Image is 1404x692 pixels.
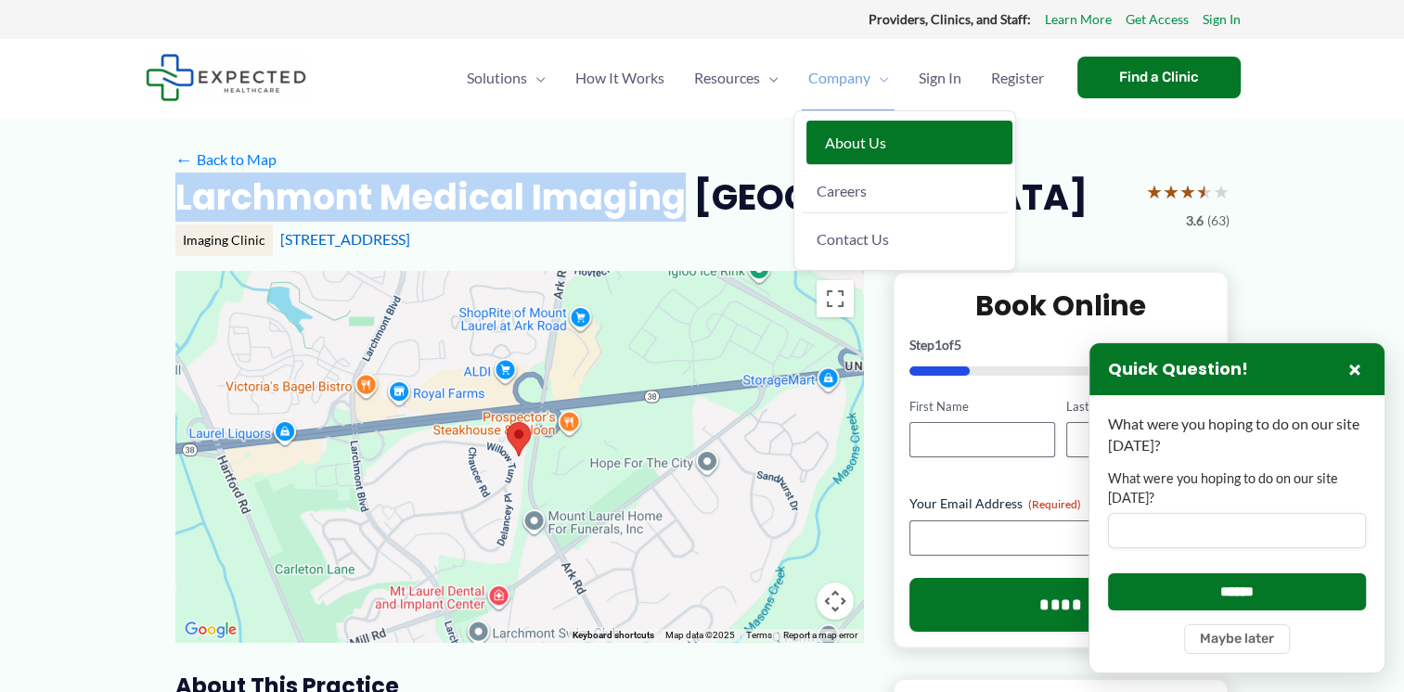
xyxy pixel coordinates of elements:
[1108,414,1366,455] p: What were you hoping to do on our site [DATE]?
[527,45,546,110] span: Menu Toggle
[808,45,870,110] span: Company
[909,288,1213,324] h2: Book Online
[817,182,867,199] span: Careers
[1207,209,1230,233] span: (63)
[1213,174,1230,209] span: ★
[1146,174,1163,209] span: ★
[452,45,1059,110] nav: Primary Site Navigation
[175,224,273,256] div: Imaging Clinic
[1045,7,1112,32] a: Learn More
[694,45,760,110] span: Resources
[467,45,527,110] span: Solutions
[746,630,772,640] a: Terms (opens in new tab)
[573,629,654,642] button: Keyboard shortcuts
[1163,174,1179,209] span: ★
[817,280,854,317] button: Toggle fullscreen view
[560,45,679,110] a: How It Works
[180,618,241,642] img: Google
[991,45,1044,110] span: Register
[575,45,664,110] span: How It Works
[934,337,942,352] span: 1
[793,45,904,110] a: CompanyMenu Toggle
[802,217,1008,261] a: Contact Us
[909,339,1213,352] p: Step of
[870,45,889,110] span: Menu Toggle
[280,230,410,248] a: [STREET_ADDRESS]
[1344,358,1366,380] button: Close
[665,630,735,640] span: Map data ©2025
[180,618,241,642] a: Open this area in Google Maps (opens a new window)
[825,134,886,151] span: About Us
[1179,174,1196,209] span: ★
[175,174,1088,220] h2: Larchmont Medical Imaging [GEOGRAPHIC_DATA]
[1066,398,1212,416] label: Last Name
[802,169,1008,213] a: Careers
[1028,497,1081,511] span: (Required)
[1126,7,1189,32] a: Get Access
[146,54,306,101] img: Expected Healthcare Logo - side, dark font, small
[904,45,976,110] a: Sign In
[919,45,961,110] span: Sign In
[817,230,889,248] span: Contact Us
[909,398,1055,416] label: First Name
[976,45,1059,110] a: Register
[909,494,1213,513] label: Your Email Address
[1108,359,1248,380] h3: Quick Question!
[760,45,779,110] span: Menu Toggle
[806,121,1012,165] a: About Us
[1186,209,1204,233] span: 3.6
[954,337,961,352] span: 5
[175,150,193,168] span: ←
[1203,7,1241,32] a: Sign In
[783,630,857,640] a: Report a map error
[1077,57,1241,98] a: Find a Clinic
[1196,174,1213,209] span: ★
[175,146,277,173] a: ←Back to Map
[679,45,793,110] a: ResourcesMenu Toggle
[452,45,560,110] a: SolutionsMenu Toggle
[1108,469,1366,507] label: What were you hoping to do on our site [DATE]?
[817,583,854,620] button: Map camera controls
[1184,624,1290,654] button: Maybe later
[869,11,1031,27] strong: Providers, Clinics, and Staff:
